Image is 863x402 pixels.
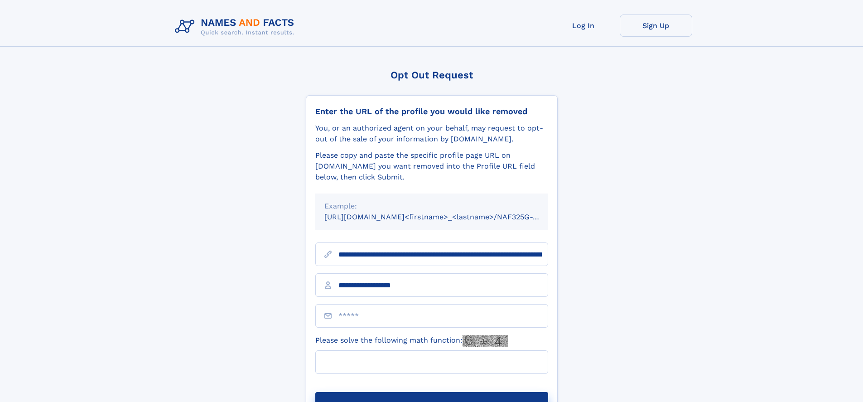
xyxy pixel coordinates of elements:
[315,107,548,116] div: Enter the URL of the profile you would like removed
[324,201,539,212] div: Example:
[315,150,548,183] div: Please copy and paste the specific profile page URL on [DOMAIN_NAME] you want removed into the Pr...
[306,69,558,81] div: Opt Out Request
[547,15,620,37] a: Log In
[315,123,548,145] div: You, or an authorized agent on your behalf, may request to opt-out of the sale of your informatio...
[315,335,508,347] label: Please solve the following math function:
[324,213,565,221] small: [URL][DOMAIN_NAME]<firstname>_<lastname>/NAF325G-xxxxxxxx
[620,15,692,37] a: Sign Up
[171,15,302,39] img: Logo Names and Facts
